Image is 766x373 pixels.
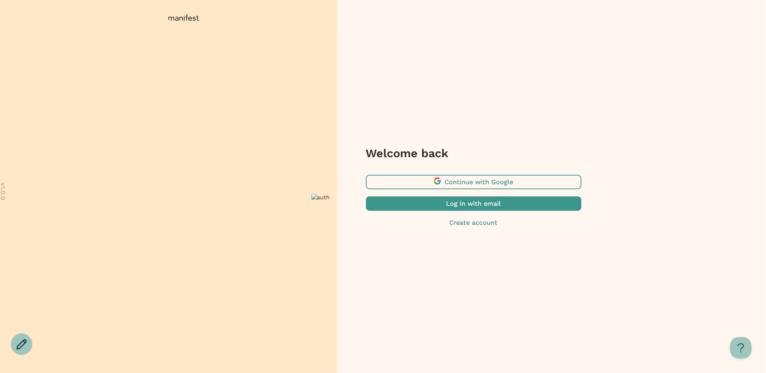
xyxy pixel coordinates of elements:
button: Create account [366,218,581,227]
button: Log in with email [366,196,581,211]
iframe: Help Scout Beacon - Open [730,337,752,359]
img: auth [311,194,330,201]
button: Continue with Google [366,175,581,189]
h3: Welcome back [366,146,581,160]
